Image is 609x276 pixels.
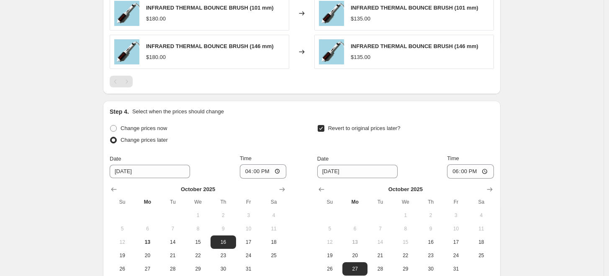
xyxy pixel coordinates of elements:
span: Revert to original prices later? [328,125,401,131]
img: BB_2025_InfraredBounceBrush_80x.jpg [319,1,344,26]
span: 19 [321,252,339,259]
span: 6 [138,225,157,232]
span: 22 [396,252,415,259]
button: Monday October 20 2025 [342,249,367,262]
span: Th [214,199,232,205]
span: Time [240,155,252,161]
button: Friday October 10 2025 [443,222,468,235]
span: 13 [346,239,364,245]
span: 24 [239,252,258,259]
span: Time [447,155,459,161]
span: 29 [396,266,415,272]
button: Tuesday October 14 2025 [160,235,185,249]
button: Wednesday October 22 2025 [393,249,418,262]
span: $180.00 [146,15,166,22]
button: Friday October 17 2025 [236,235,261,249]
span: 18 [265,239,283,245]
span: 11 [265,225,283,232]
span: 21 [371,252,389,259]
h2: Step 4. [110,107,129,116]
button: Monday October 20 2025 [135,249,160,262]
th: Sunday [317,195,342,209]
th: Friday [236,195,261,209]
button: Today Monday October 13 2025 [135,235,160,249]
span: 2 [421,212,440,219]
button: Monday October 27 2025 [342,262,367,276]
button: Sunday October 26 2025 [110,262,135,276]
button: Saturday October 4 2025 [469,209,494,222]
button: Friday October 3 2025 [443,209,468,222]
button: Thursday October 23 2025 [211,249,236,262]
button: Saturday October 25 2025 [469,249,494,262]
span: 5 [113,225,131,232]
button: Saturday October 4 2025 [261,209,286,222]
th: Tuesday [367,195,393,209]
button: Wednesday October 15 2025 [393,235,418,249]
button: Friday October 31 2025 [236,262,261,276]
span: 4 [265,212,283,219]
span: 14 [371,239,389,245]
button: Wednesday October 8 2025 [185,222,211,235]
input: 12:00 [447,164,494,179]
button: Friday October 10 2025 [236,222,261,235]
button: Show next month, November 2025 [484,184,496,195]
span: 21 [164,252,182,259]
button: Tuesday October 7 2025 [367,222,393,235]
span: 15 [189,239,207,245]
span: INFRARED THERMAL BOUNCE BRUSH (101 mm) [146,5,274,11]
span: Sa [472,199,491,205]
button: Sunday October 5 2025 [110,222,135,235]
span: Change prices now [121,125,167,131]
span: 26 [321,266,339,272]
span: Su [113,199,131,205]
button: Tuesday October 7 2025 [160,222,185,235]
span: 16 [421,239,440,245]
span: Fr [239,199,258,205]
input: 10/13/2025 [110,165,190,178]
button: Friday October 3 2025 [236,209,261,222]
span: 11 [472,225,491,232]
button: Tuesday October 14 2025 [367,235,393,249]
button: Saturday October 11 2025 [261,222,286,235]
span: $135.00 [351,54,370,60]
button: Tuesday October 21 2025 [367,249,393,262]
span: 4 [472,212,491,219]
span: Mo [346,199,364,205]
span: 3 [447,212,465,219]
th: Wednesday [185,195,211,209]
button: Friday October 24 2025 [443,249,468,262]
th: Saturday [261,195,286,209]
span: 9 [421,225,440,232]
span: Date [110,156,121,162]
button: Wednesday October 29 2025 [393,262,418,276]
span: Fr [447,199,465,205]
button: Friday October 17 2025 [443,235,468,249]
span: 7 [371,225,389,232]
span: 31 [447,266,465,272]
span: 25 [265,252,283,259]
span: Th [421,199,440,205]
span: Sa [265,199,283,205]
span: 30 [421,266,440,272]
span: We [189,199,207,205]
button: Saturday October 18 2025 [469,235,494,249]
th: Monday [135,195,160,209]
span: 13 [138,239,157,245]
th: Thursday [211,195,236,209]
img: BB_2025_InfraredBounceBrush_80x.jpg [114,39,139,64]
button: Sunday October 19 2025 [317,249,342,262]
span: $180.00 [146,54,166,60]
span: 12 [113,239,131,245]
span: 31 [239,266,258,272]
span: We [396,199,415,205]
span: INFRARED THERMAL BOUNCE BRUSH (146 mm) [351,43,478,49]
button: Sunday October 5 2025 [317,222,342,235]
span: 23 [214,252,232,259]
span: 27 [346,266,364,272]
span: 28 [164,266,182,272]
th: Saturday [469,195,494,209]
button: Thursday October 2 2025 [418,209,443,222]
input: 10/13/2025 [317,165,398,178]
th: Sunday [110,195,135,209]
span: 29 [189,266,207,272]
